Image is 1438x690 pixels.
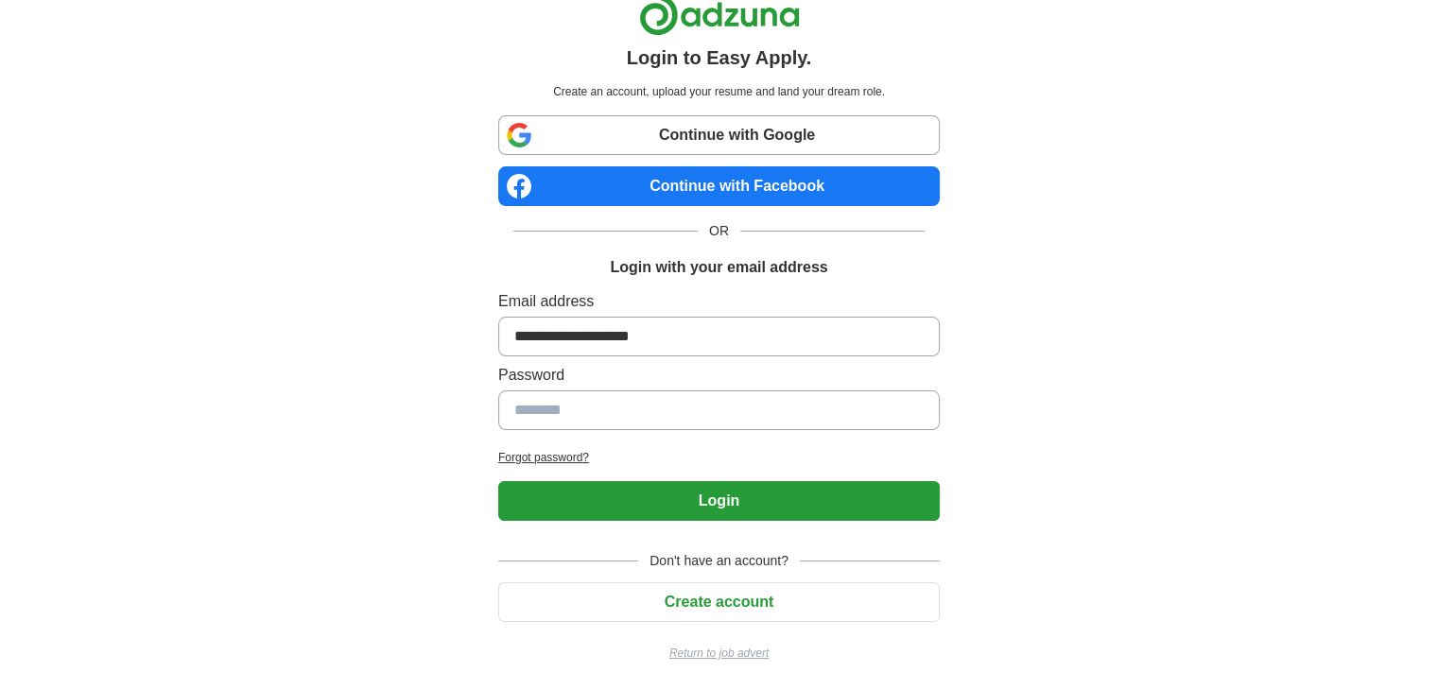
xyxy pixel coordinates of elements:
button: Login [498,481,940,521]
a: Create account [498,594,940,610]
span: Don't have an account? [638,551,800,571]
h1: Login with your email address [610,256,827,279]
label: Email address [498,290,940,313]
a: Return to job advert [498,645,940,662]
h1: Login to Easy Apply. [627,43,812,72]
p: Create an account, upload your resume and land your dream role. [502,83,936,100]
a: Continue with Facebook [498,166,940,206]
a: Forgot password? [498,449,940,466]
label: Password [498,364,940,387]
span: OR [698,221,740,241]
button: Create account [498,582,940,622]
a: Continue with Google [498,115,940,155]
